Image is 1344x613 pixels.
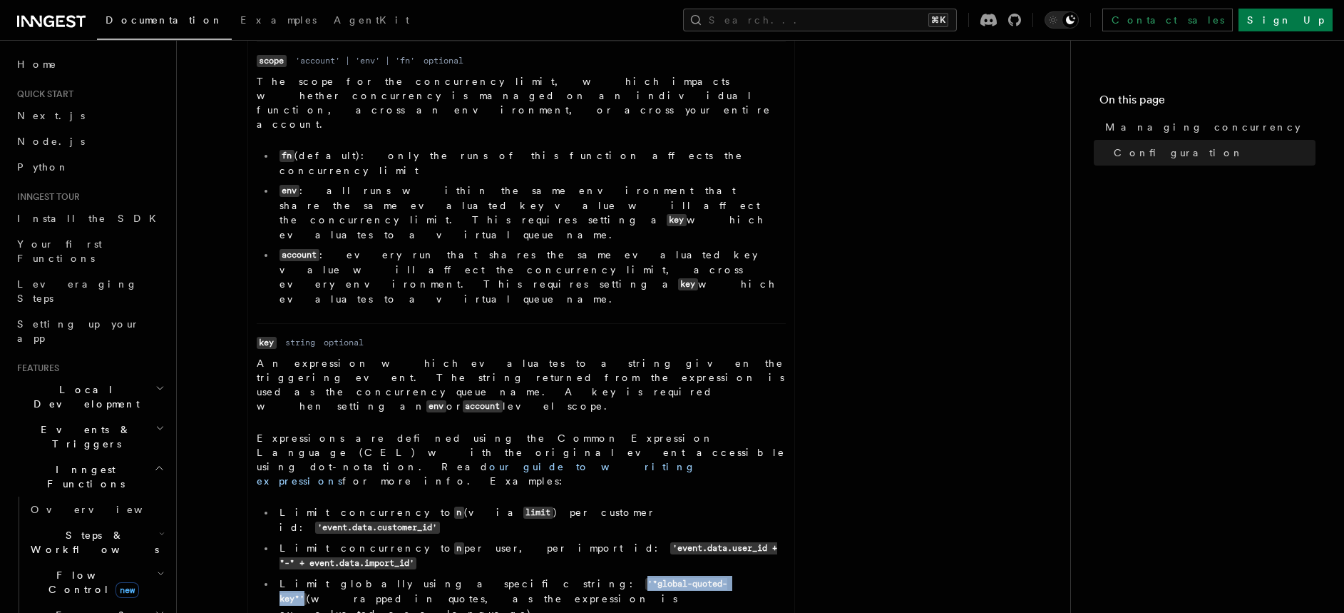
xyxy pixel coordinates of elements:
p: The scope for the concurrency limit, which impacts whether concurrency is managed on an individua... [257,74,786,131]
a: Examples [232,4,325,39]
a: Configuration [1108,140,1315,166]
kbd: ⌘K [928,13,948,27]
span: Steps & Workflows [25,528,159,557]
span: Python [17,161,69,173]
span: Configuration [1114,146,1243,160]
code: key [678,278,698,290]
code: key [257,337,277,349]
li: Limit concurrency to per user, per import id: [275,541,786,571]
a: Overview [25,497,168,522]
a: Managing concurrency [1099,114,1315,140]
li: (default): only the runs of this function affects the concurrency limit [275,148,786,178]
dd: optional [324,337,364,348]
a: our guide to writing expressions [257,461,696,487]
button: Steps & Workflows [25,522,168,562]
code: scope [257,55,287,67]
dd: 'account' | 'env' | 'fn' [295,55,415,66]
span: Inngest Functions [11,462,154,491]
button: Events & Triggers [11,417,168,457]
span: Next.js [17,110,85,121]
a: Sign Up [1238,9,1333,31]
code: n [454,542,464,554]
code: 'event.data.customer_id' [315,522,440,534]
span: Flow Control [25,568,157,597]
code: account [463,400,503,412]
a: Contact sales [1102,9,1233,31]
a: Install the SDK [11,206,168,231]
a: Setting up your app [11,311,168,351]
span: Overview [31,504,178,515]
span: Setting up your app [17,318,140,344]
span: new [116,582,139,598]
button: Flow Controlnew [25,562,168,602]
code: key [667,214,687,226]
span: Local Development [11,383,155,411]
span: Install the SDK [17,213,165,224]
a: Next.js [11,103,168,128]
a: Leveraging Steps [11,271,168,311]
button: Inngest Functions [11,457,168,497]
code: fn [279,150,294,162]
span: AgentKit [334,14,409,26]
code: env [279,185,299,197]
span: Inngest tour [11,191,80,203]
li: : all runs within the same environment that share the same evaluated key value will affect the co... [275,183,786,242]
a: Documentation [97,4,232,40]
button: Toggle dark mode [1045,11,1079,29]
span: Events & Triggers [11,422,155,451]
li: Limit concurrency to (via ) per customer id: [275,505,786,535]
span: Home [17,57,57,71]
span: Node.js [17,136,85,147]
span: Leveraging Steps [17,278,138,304]
code: n [454,507,464,519]
a: AgentKit [325,4,418,39]
span: Your first Functions [17,238,102,264]
a: Your first Functions [11,231,168,271]
li: : every run that shares the same evaluated key value will affect the concurrency limit, across ev... [275,248,786,306]
button: Search...⌘K [683,9,957,31]
dd: string [285,337,315,348]
a: Node.js [11,128,168,154]
dd: optional [424,55,463,66]
span: Examples [240,14,317,26]
a: Home [11,51,168,77]
span: Documentation [106,14,223,26]
code: limit [523,507,553,519]
a: Python [11,154,168,180]
p: Expressions are defined using the Common Expression Language (CEL) with the original event access... [257,431,786,488]
h4: On this page [1099,91,1315,114]
code: env [426,400,446,412]
p: An expression which evaluates to a string given the triggering event. The string returned from th... [257,356,786,414]
span: Features [11,363,59,374]
span: Managing concurrency [1105,120,1301,134]
button: Local Development [11,377,168,417]
code: account [279,249,319,261]
span: Quick start [11,88,73,100]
